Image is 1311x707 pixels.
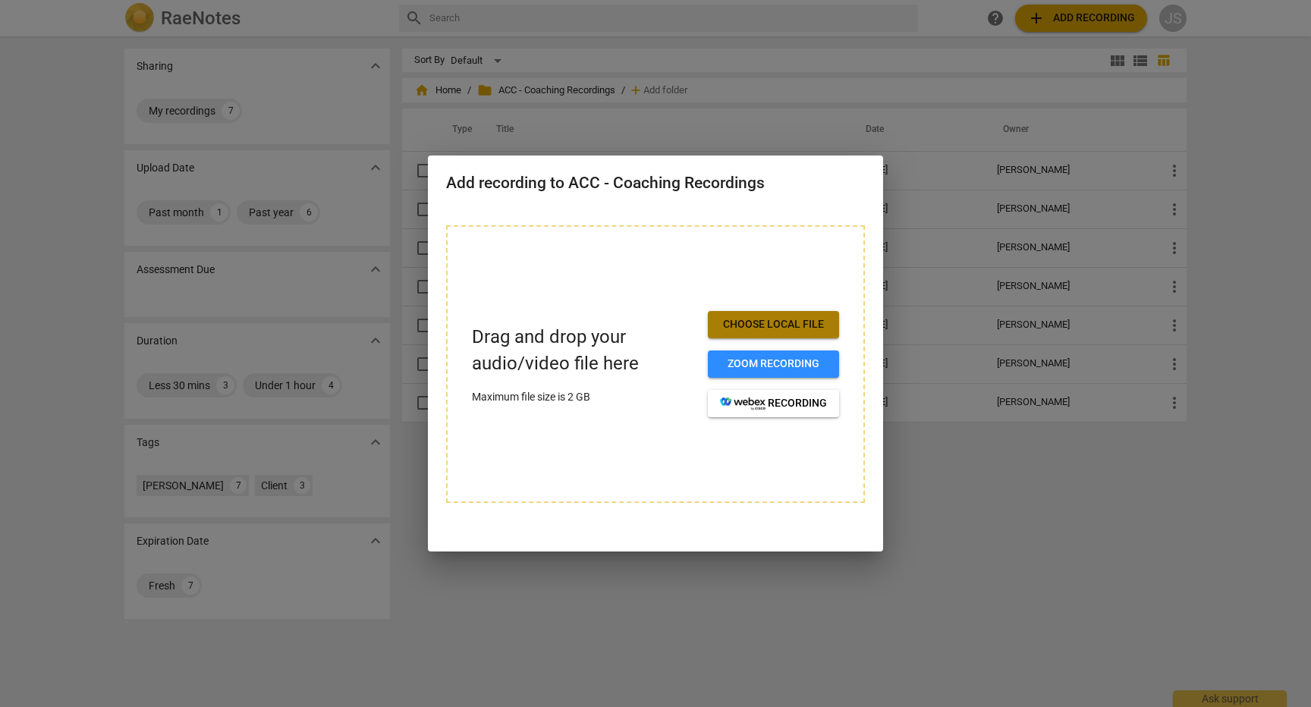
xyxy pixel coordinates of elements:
p: Drag and drop your audio/video file here [472,324,696,377]
button: Zoom recording [708,350,839,378]
button: Choose local file [708,311,839,338]
span: recording [720,396,827,411]
h2: Add recording to ACC - Coaching Recordings [446,174,865,193]
p: Maximum file size is 2 GB [472,389,696,405]
span: Choose local file [720,317,827,332]
span: Zoom recording [720,357,827,372]
button: recording [708,390,839,417]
